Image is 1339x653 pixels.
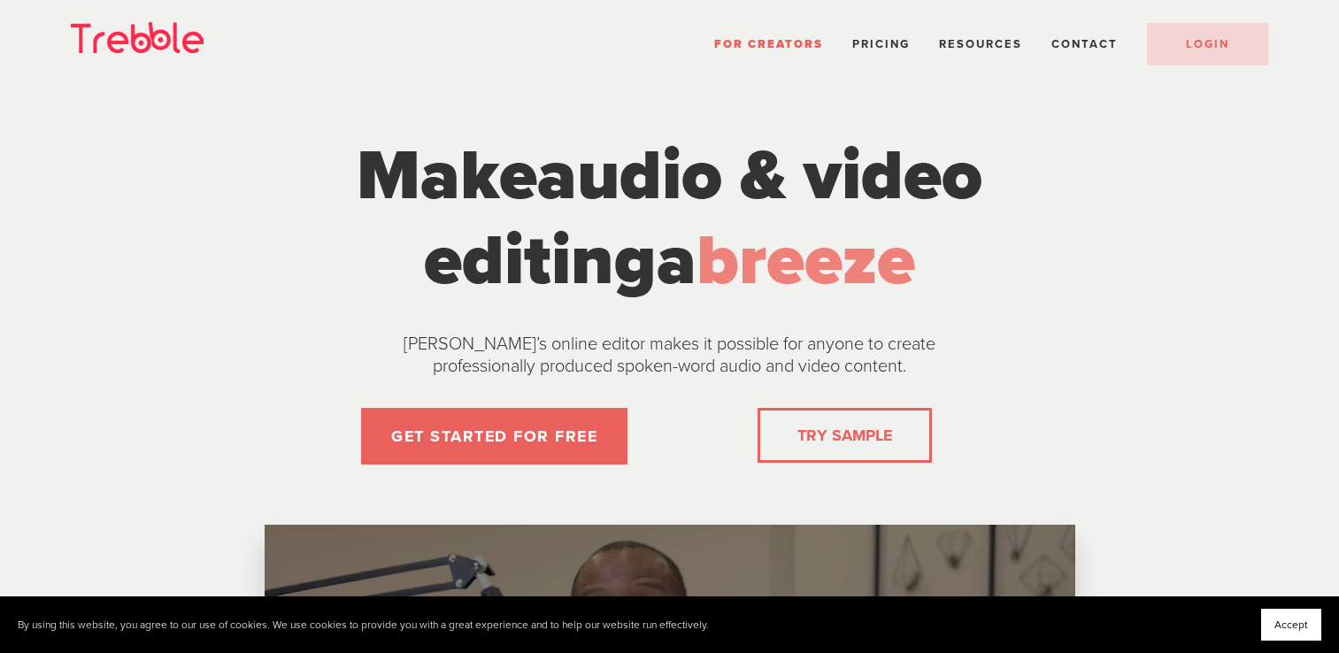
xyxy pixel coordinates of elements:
[71,22,204,53] img: Trebble
[18,618,709,632] p: By using this website, you agree to our use of cookies. We use cookies to provide you with a grea...
[338,134,1002,303] h1: Make a
[1274,618,1308,631] span: Accept
[1261,609,1321,641] button: Accept
[361,408,627,465] a: GET STARTED FOR FREE
[424,219,657,303] span: editing
[790,418,899,453] a: TRY SAMPLE
[1147,23,1268,65] a: LOGIN
[852,37,910,51] a: Pricing
[360,334,980,378] p: [PERSON_NAME]’s online editor makes it possible for anyone to create professionally produced spok...
[537,134,982,219] span: audio & video
[1186,37,1229,51] span: LOGIN
[939,37,1022,51] span: Resources
[714,37,823,51] a: For Creators
[696,219,915,303] span: breeze
[1051,37,1118,51] a: Contact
